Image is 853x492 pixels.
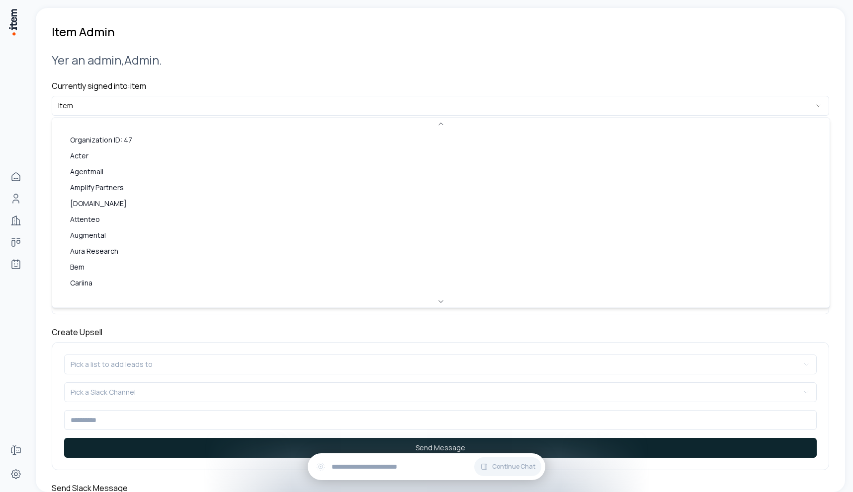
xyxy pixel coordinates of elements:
span: Acter [70,151,88,161]
span: Bem [70,262,85,272]
span: Aura Research [70,246,118,256]
span: Amplify Partners [70,183,124,193]
span: Collin Corp [70,294,106,304]
span: Augmental [70,230,106,240]
span: Attenteo [70,214,100,224]
span: Cariina [70,278,92,288]
span: Organization ID: 47 [70,135,132,145]
span: Agentmail [70,167,103,177]
span: [DOMAIN_NAME] [70,199,127,209]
